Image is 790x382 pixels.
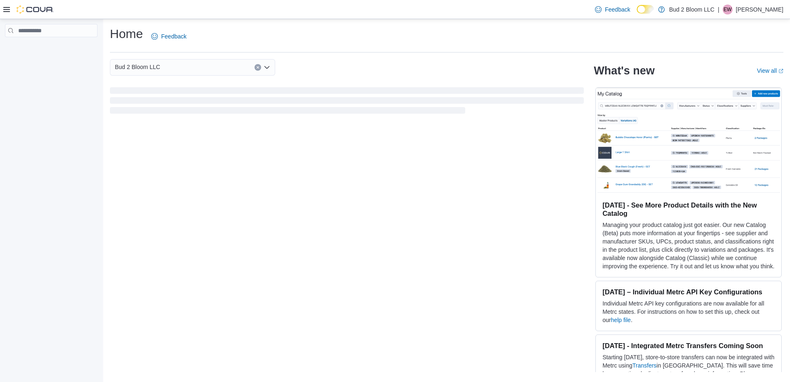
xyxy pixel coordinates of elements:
[718,5,719,14] p: |
[669,5,714,14] p: Bud 2 Bloom LLC
[757,67,783,74] a: View allExternal link
[264,64,270,71] button: Open list of options
[723,5,733,14] div: Edmund Waldron
[723,5,731,14] span: EW
[602,299,775,324] p: Individual Metrc API key configurations are now available for all Metrc states. For instructions ...
[637,5,654,14] input: Dark Mode
[592,1,633,18] a: Feedback
[255,64,261,71] button: Clear input
[5,39,98,59] nav: Complex example
[115,62,160,72] span: Bud 2 Bloom LLC
[778,69,783,74] svg: External link
[161,32,186,41] span: Feedback
[602,221,775,270] p: Managing your product catalog just got easier. Our new Catalog (Beta) puts more information at yo...
[148,28,190,45] a: Feedback
[611,317,631,323] a: help file
[633,362,657,369] a: Transfers
[736,5,783,14] p: [PERSON_NAME]
[605,5,630,14] span: Feedback
[602,201,775,217] h3: [DATE] - See More Product Details with the New Catalog
[17,5,54,14] img: Cova
[110,26,143,42] h1: Home
[602,288,775,296] h3: [DATE] – Individual Metrc API Key Configurations
[594,64,654,77] h2: What's new
[602,341,775,350] h3: [DATE] - Integrated Metrc Transfers Coming Soon
[110,89,584,115] span: Loading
